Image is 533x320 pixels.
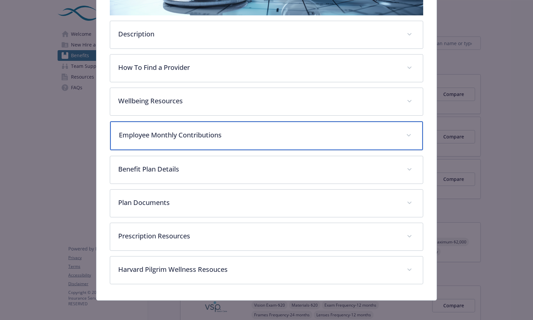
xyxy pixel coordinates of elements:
p: Wellbeing Resources [118,96,399,106]
div: Benefit Plan Details [110,156,423,184]
p: Harvard Pilgrim Wellness Resouces [118,264,399,275]
p: Plan Documents [118,198,399,208]
p: Benefit Plan Details [118,164,399,174]
p: Prescription Resources [118,231,399,241]
div: Plan Documents [110,190,423,217]
p: How To Find a Provider [118,63,399,73]
div: Description [110,21,423,48]
p: Description [118,29,399,39]
div: Harvard Pilgrim Wellness Resouces [110,256,423,284]
div: Employee Monthly Contributions [110,121,423,150]
div: Prescription Resources [110,223,423,250]
div: How To Find a Provider [110,55,423,82]
p: Employee Monthly Contributions [119,130,398,140]
div: Wellbeing Resources [110,88,423,115]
